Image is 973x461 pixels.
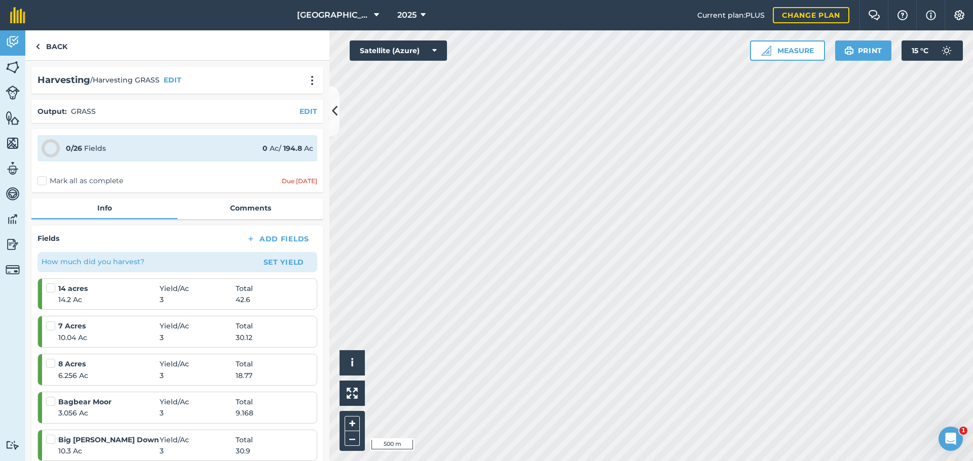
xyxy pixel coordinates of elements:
[58,396,160,407] strong: Bagbear Moor
[160,332,236,343] span: 3
[340,350,365,375] button: i
[58,407,160,418] span: 3.056 Ac
[160,320,236,331] span: Yield / Ac
[6,263,20,277] img: svg+xml;base64,PD94bWwgdmVyc2lvbj0iMS4wIiBlbmNvZGluZz0idXRmLTgiPz4KPCEtLSBHZW5lcmF0b3I6IEFkb2JlIE...
[297,9,370,21] span: [GEOGRAPHIC_DATA]
[844,45,854,57] img: svg+xml;base64,PHN2ZyB4bWxucz0iaHR0cDovL3d3dy53My5vcmcvMjAwMC9zdmciIHdpZHRoPSIxOSIgaGVpZ2h0PSIyNC...
[58,320,160,331] strong: 7 Acres
[58,434,160,445] strong: Big [PERSON_NAME] Down
[42,256,144,267] p: How much did you harvest?
[31,198,177,218] a: Info
[6,110,20,125] img: svg+xml;base64,PHN2ZyB4bWxucz0iaHR0cDovL3d3dy53My5vcmcvMjAwMC9zdmciIHdpZHRoPSI1NiIgaGVpZ2h0PSI2MC...
[263,144,268,153] strong: 0
[397,9,417,21] span: 2025
[38,73,90,88] h2: Harvesting
[58,358,160,369] strong: 8 Acres
[236,358,253,369] span: Total
[71,106,96,117] p: GRASS
[38,176,123,186] label: Mark all as complete
[164,74,181,86] button: EDIT
[160,283,236,294] span: Yield / Ac
[58,283,160,294] strong: 14 acres
[6,161,20,176] img: svg+xml;base64,PD94bWwgdmVyc2lvbj0iMS4wIiBlbmNvZGluZz0idXRmLTgiPz4KPCEtLSBHZW5lcmF0b3I6IEFkb2JlIE...
[750,40,825,61] button: Measure
[868,10,880,20] img: Two speech bubbles overlapping with the left bubble in the forefront
[38,233,59,244] h4: Fields
[300,106,317,117] button: EDIT
[160,396,236,407] span: Yield / Ac
[66,143,106,154] div: Fields
[6,186,20,201] img: svg+xml;base64,PD94bWwgdmVyc2lvbj0iMS4wIiBlbmNvZGluZz0idXRmLTgiPz4KPCEtLSBHZW5lcmF0b3I6IEFkb2JlIE...
[160,407,236,418] span: 3
[263,143,313,154] div: Ac / Ac
[835,40,892,61] button: Print
[939,427,963,451] iframe: Intercom live chat
[306,75,318,86] img: svg+xml;base64,PHN2ZyB4bWxucz0iaHR0cDovL3d3dy53My5vcmcvMjAwMC9zdmciIHdpZHRoPSIyMCIgaGVpZ2h0PSIyNC...
[160,445,236,456] span: 3
[6,440,20,450] img: svg+xml;base64,PD94bWwgdmVyc2lvbj0iMS4wIiBlbmNvZGluZz0idXRmLTgiPz4KPCEtLSBHZW5lcmF0b3I6IEFkb2JlIE...
[236,332,252,343] span: 30.12
[896,10,909,20] img: A question mark icon
[160,370,236,381] span: 3
[6,86,20,100] img: svg+xml;base64,PD94bWwgdmVyc2lvbj0iMS4wIiBlbmNvZGluZz0idXRmLTgiPz4KPCEtLSBHZW5lcmF0b3I6IEFkb2JlIE...
[351,356,354,369] span: i
[236,283,253,294] span: Total
[347,388,358,399] img: Four arrows, one pointing top left, one top right, one bottom right and the last bottom left
[58,445,160,456] span: 10.3 Ac
[236,445,250,456] span: 30.9
[58,370,160,381] span: 6.256 Ac
[6,136,20,151] img: svg+xml;base64,PHN2ZyB4bWxucz0iaHR0cDovL3d3dy53My5vcmcvMjAwMC9zdmciIHdpZHRoPSI1NiIgaGVpZ2h0PSI2MC...
[35,40,40,53] img: svg+xml;base64,PHN2ZyB4bWxucz0iaHR0cDovL3d3dy53My5vcmcvMjAwMC9zdmciIHdpZHRoPSI5IiBoZWlnaHQ9IjI0Ii...
[236,320,253,331] span: Total
[254,254,313,270] button: Set Yield
[350,40,447,61] button: Satellite (Azure)
[283,144,302,153] strong: 194.8
[912,40,928,61] span: 15 ° C
[58,294,160,305] span: 14.2 Ac
[90,74,160,86] span: / Harvesting GRASS
[38,106,67,117] h4: Output :
[937,40,957,61] img: svg+xml;base64,PD94bWwgdmVyc2lvbj0iMS4wIiBlbmNvZGluZz0idXRmLTgiPz4KPCEtLSBHZW5lcmF0b3I6IEFkb2JlIE...
[345,416,360,431] button: +
[10,7,25,23] img: fieldmargin Logo
[58,332,160,343] span: 10.04 Ac
[959,427,967,435] span: 1
[6,212,20,227] img: svg+xml;base64,PD94bWwgdmVyc2lvbj0iMS4wIiBlbmNvZGluZz0idXRmLTgiPz4KPCEtLSBHZW5lcmF0b3I6IEFkb2JlIE...
[773,7,849,23] a: Change plan
[236,396,253,407] span: Total
[902,40,963,61] button: 15 °C
[66,144,82,153] strong: 0 / 26
[6,237,20,252] img: svg+xml;base64,PD94bWwgdmVyc2lvbj0iMS4wIiBlbmNvZGluZz0idXRmLTgiPz4KPCEtLSBHZW5lcmF0b3I6IEFkb2JlIE...
[236,434,253,445] span: Total
[238,232,317,246] button: Add Fields
[761,46,771,56] img: Ruler icon
[236,370,252,381] span: 18.77
[177,198,323,218] a: Comments
[6,60,20,75] img: svg+xml;base64,PHN2ZyB4bWxucz0iaHR0cDovL3d3dy53My5vcmcvMjAwMC9zdmciIHdpZHRoPSI1NiIgaGVpZ2h0PSI2MC...
[160,294,236,305] span: 3
[160,358,236,369] span: Yield / Ac
[953,10,965,20] img: A cog icon
[25,30,78,60] a: Back
[345,431,360,446] button: –
[236,294,250,305] span: 42.6
[282,177,317,185] div: Due [DATE]
[926,9,936,21] img: svg+xml;base64,PHN2ZyB4bWxucz0iaHR0cDovL3d3dy53My5vcmcvMjAwMC9zdmciIHdpZHRoPSIxNyIgaGVpZ2h0PSIxNy...
[236,407,253,418] span: 9.168
[160,434,236,445] span: Yield / Ac
[697,10,765,21] span: Current plan : PLUS
[6,34,20,50] img: svg+xml;base64,PD94bWwgdmVyc2lvbj0iMS4wIiBlbmNvZGluZz0idXRmLTgiPz4KPCEtLSBHZW5lcmF0b3I6IEFkb2JlIE...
